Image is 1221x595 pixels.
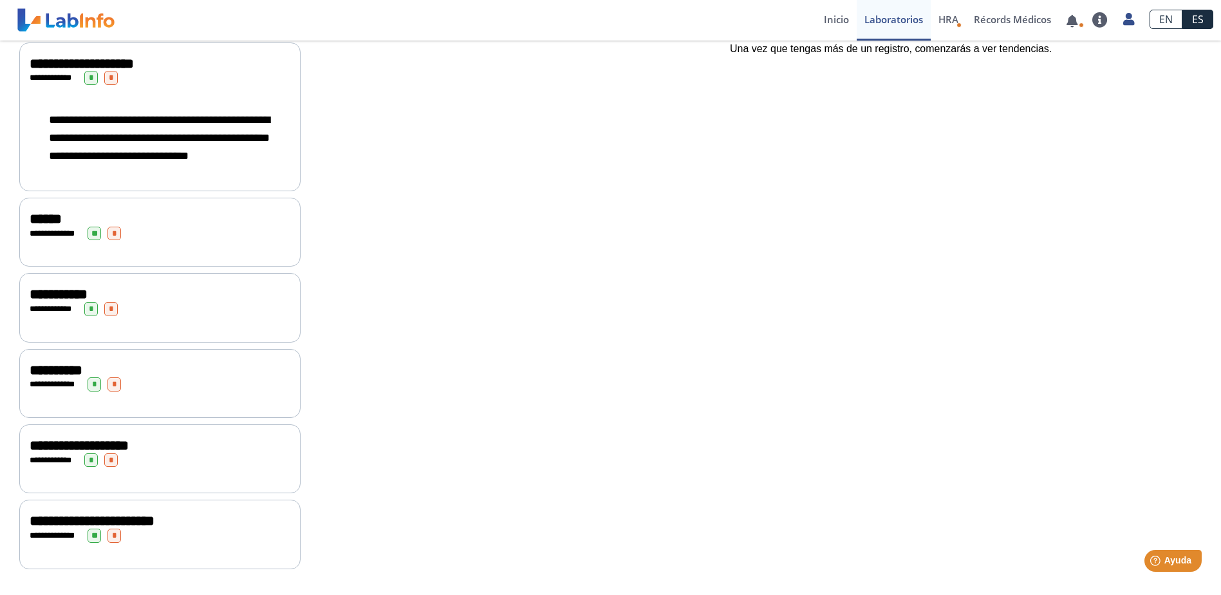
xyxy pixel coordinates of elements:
[730,26,1192,57] p: No hay otros registros de prueba de Ferritin. Una vez que tengas más de un registro, comenzarás a...
[1182,10,1213,29] a: ES
[938,13,958,26] span: HRA
[1106,545,1207,581] iframe: Help widget launcher
[1150,10,1182,29] a: EN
